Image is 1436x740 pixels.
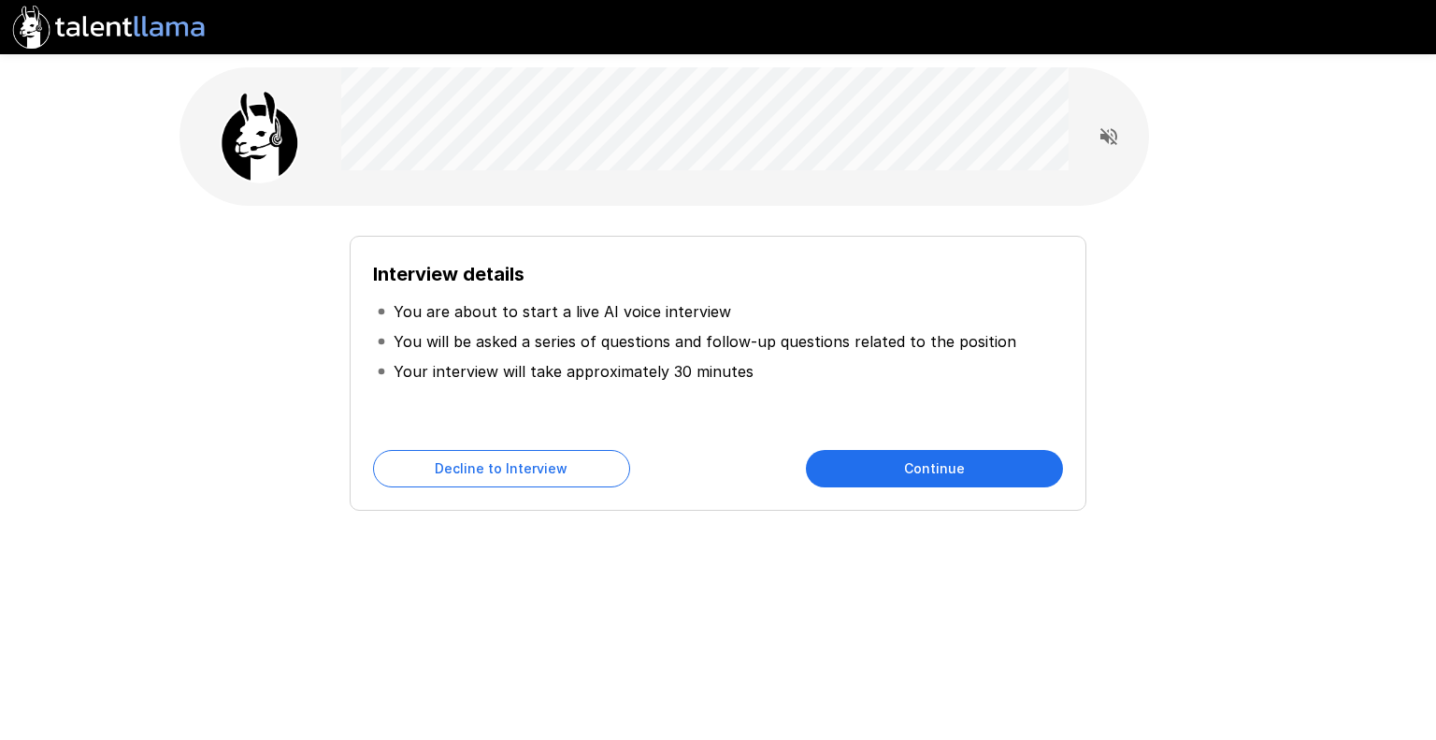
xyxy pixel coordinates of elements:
[373,450,630,487] button: Decline to Interview
[1090,118,1127,155] button: Read questions aloud
[806,450,1063,487] button: Continue
[394,360,754,383] p: Your interview will take approximately 30 minutes
[213,90,307,183] img: llama_clean.png
[373,263,524,285] b: Interview details
[394,330,1016,353] p: You will be asked a series of questions and follow-up questions related to the position
[394,300,731,323] p: You are about to start a live AI voice interview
